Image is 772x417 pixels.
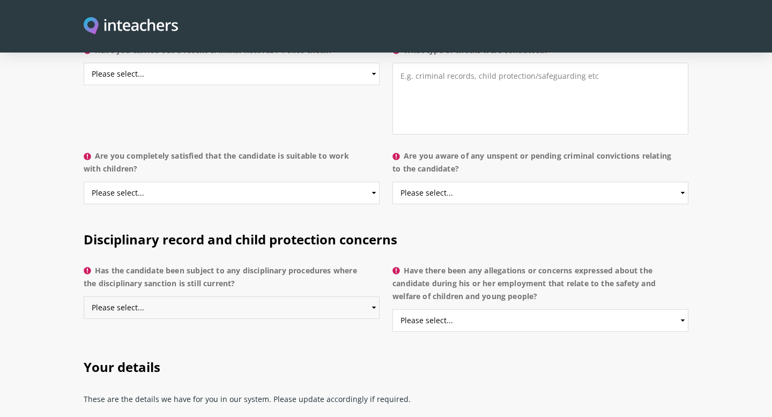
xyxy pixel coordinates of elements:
span: Your details [84,358,160,376]
label: Have you carried out a recent Criminal Records / Police check? [84,44,380,63]
span: Disciplinary record and child protection concerns [84,230,397,248]
img: Inteachers [84,17,178,36]
label: Have there been any allegations or concerns expressed about the candidate during his or her emplo... [392,264,688,309]
label: What type of checks were conducted? [392,44,688,63]
label: Are you completely satisfied that the candidate is suitable to work with children? [84,150,380,182]
label: Has the candidate been subject to any disciplinary procedures where the disciplinary sanction is ... [84,264,380,296]
label: Are you aware of any unspent or pending criminal convictions relating to the candidate? [392,150,688,182]
a: Visit this site's homepage [84,17,178,36]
